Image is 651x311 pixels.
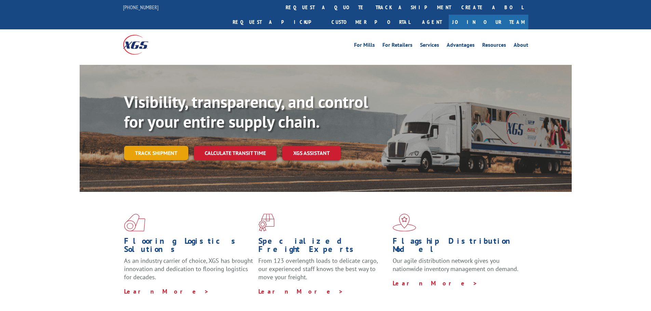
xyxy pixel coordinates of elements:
[326,15,415,29] a: Customer Portal
[354,42,375,50] a: For Mills
[124,91,368,132] b: Visibility, transparency, and control for your entire supply chain.
[420,42,439,50] a: Services
[124,287,209,295] a: Learn More >
[124,214,145,231] img: xgs-icon-total-supply-chain-intelligence-red
[393,257,518,273] span: Our agile distribution network gives you nationwide inventory management on demand.
[124,146,188,160] a: Track shipment
[228,15,326,29] a: Request a pickup
[393,237,522,257] h1: Flagship Distribution Model
[514,42,528,50] a: About
[382,42,412,50] a: For Retailers
[282,146,341,160] a: XGS ASSISTANT
[447,42,475,50] a: Advantages
[393,214,416,231] img: xgs-icon-flagship-distribution-model-red
[258,237,388,257] h1: Specialized Freight Experts
[482,42,506,50] a: Resources
[449,15,528,29] a: Join Our Team
[194,146,277,160] a: Calculate transit time
[258,214,274,231] img: xgs-icon-focused-on-flooring-red
[124,257,253,281] span: As an industry carrier of choice, XGS has brought innovation and dedication to flooring logistics...
[123,4,159,11] a: [PHONE_NUMBER]
[124,237,253,257] h1: Flooring Logistics Solutions
[415,15,449,29] a: Agent
[258,287,343,295] a: Learn More >
[393,279,478,287] a: Learn More >
[258,257,388,287] p: From 123 overlength loads to delicate cargo, our experienced staff knows the best way to move you...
